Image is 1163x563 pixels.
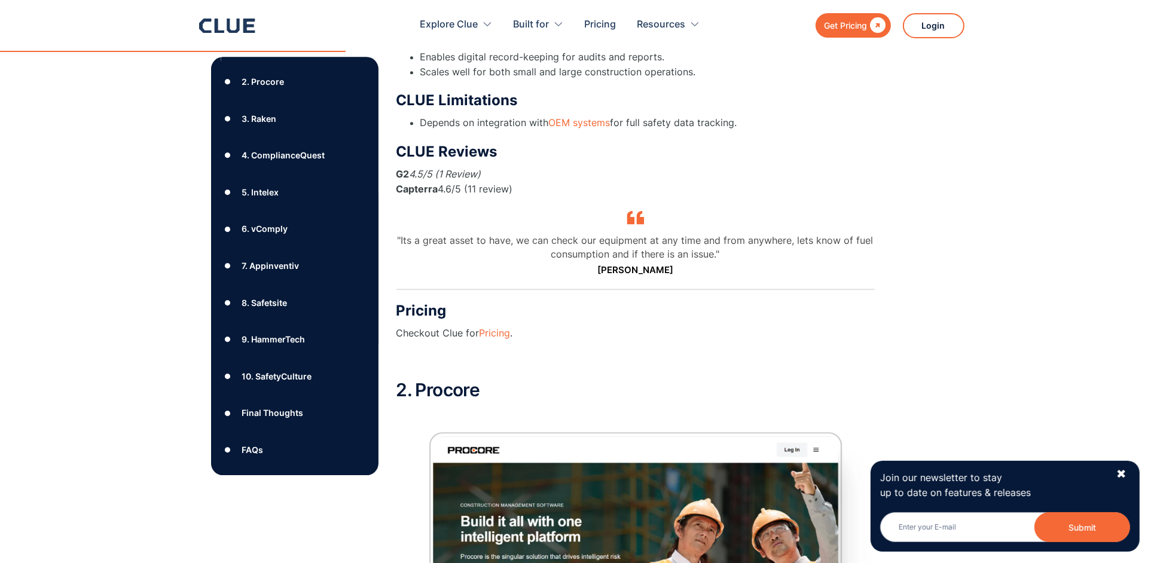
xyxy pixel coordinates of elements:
a: ●4. ComplianceQuest [221,146,369,164]
div: ✖ [1116,467,1127,482]
div: 5. Intelex [242,185,279,200]
li: Enables digital record-keeping for audits and reports. [420,50,875,65]
div: 6. vComply [242,221,288,236]
div: 7. Appinventiv [242,258,299,273]
div: ● [221,183,235,201]
div: FAQs [242,442,263,457]
div: 8. Safetsite [242,295,287,310]
input: Enter your E-mail [880,512,1130,542]
a: ●9. HammerTech [221,331,369,348]
div: ● [221,257,235,275]
h3: CLUE Reviews [396,143,875,161]
a: Get Pricing [816,13,891,38]
div: Built for [514,6,550,44]
div:  [868,18,886,33]
div: 2. Procore [242,74,284,89]
div: Final Thoughts [242,405,303,420]
p: Checkout Clue for . [396,326,875,341]
strong: Capterra [396,183,438,195]
div: Resources [637,6,700,44]
a: ●FAQs [221,441,369,459]
a: ●10. SafetyCulture [221,368,369,385]
div: ● [221,368,235,385]
div: 10. SafetyCulture [242,369,312,384]
div: ● [221,146,235,164]
div: Built for [514,6,564,44]
button: Submit [1034,512,1130,542]
h2: 2. Procore [396,380,875,400]
div: ● [221,293,235,311]
p: Join our newsletter to stay up to date on features & releases [880,470,1105,500]
blockquote: "Its a great asset to have, we can check our equipment at any time and from anywhere, lets know o... [396,234,875,290]
a: ●6. vComply [221,220,369,238]
a: ●3. Raken [221,109,369,127]
a: Pricing [585,6,616,44]
div: 3. Raken [242,111,276,126]
div: Explore Clue [420,6,493,44]
p: 4.6/5 (11 review) [396,167,875,197]
h3: CLUE Limitations [396,91,875,109]
p: ‍ [396,353,875,368]
li: Depends on integration with for full safety data tracking. [420,115,875,130]
strong: G2 [396,168,410,180]
div: ● [221,109,235,127]
div: ● [221,404,235,422]
p: [PERSON_NAME] [396,264,875,277]
div: ● [221,73,235,91]
div: Resources [637,6,686,44]
div: ● [221,220,235,238]
div: Get Pricing [825,18,868,33]
a: Pricing [480,327,511,339]
li: Scales well for both small and large construction operations. [420,65,875,79]
h3: Pricing [396,302,875,320]
a: ●7. Appinventiv [221,257,369,275]
a: Login [903,13,964,38]
div: ● [221,331,235,348]
div: Explore Clue [420,6,478,44]
div: 9. HammerTech [242,332,305,347]
a: OEM systems [549,117,611,128]
a: ●5. Intelex [221,183,369,201]
div: ● [221,441,235,459]
a: ●2. Procore [221,73,369,91]
a: ●Final Thoughts [221,404,369,422]
em: 4.5/5 (1 Review) [410,168,481,180]
div: 4. ComplianceQuest [242,148,325,163]
a: ●8. Safetsite [221,293,369,311]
